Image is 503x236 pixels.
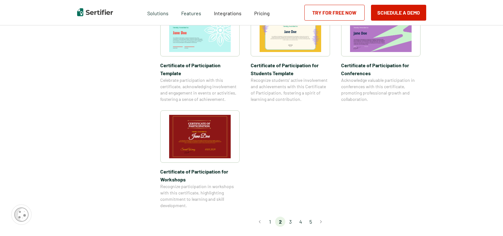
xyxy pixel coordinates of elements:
[181,9,201,16] span: Features
[77,8,113,16] img: Sertifier | Digital Credentialing Platform
[160,77,240,102] span: Celebrate participation with this certificate, acknowledging involvement and engagement in events...
[214,9,242,16] a: Integrations
[341,61,420,77] span: Certificate of Participation for Conference​s
[316,217,326,227] button: Go to next page
[306,217,316,227] li: page 5
[371,5,426,21] button: Schedule a Demo
[265,217,275,227] li: page 1
[251,4,330,102] a: Certificate of Participation for Students​ TemplateCertificate of Participation for Students​ Tem...
[304,5,365,21] a: Try for Free Now
[275,217,285,227] li: page 2
[341,77,420,102] span: Acknowledge valuable participation in conferences with this certificate, promoting professional g...
[285,217,295,227] li: page 3
[160,4,240,102] a: Certificate of Participation TemplateCertificate of Participation TemplateCelebrate participation...
[295,217,306,227] li: page 4
[471,206,503,236] iframe: Chat Widget
[251,77,330,102] span: Recognize students’ active involvement and achievements with this Certificate of Participation, f...
[160,110,240,209] a: Certificate of Participation​ for WorkshopsCertificate of Participation​ for WorkshopsRecognize p...
[14,207,29,222] img: Cookie Popup Icon
[147,9,169,16] span: Solutions
[160,183,240,209] span: Recognize participation in workshops with this certificate, highlighting commitment to learning a...
[169,115,231,158] img: Certificate of Participation​ for Workshops
[260,9,321,52] img: Certificate of Participation for Students​ Template
[341,4,420,102] a: Certificate of Participation for Conference​sCertificate of Participation for Conference​sAcknowl...
[254,9,270,16] a: Pricing
[350,9,412,52] img: Certificate of Participation for Conference​s
[255,217,265,227] button: Go to previous page
[160,167,240,183] span: Certificate of Participation​ for Workshops
[254,10,270,16] span: Pricing
[169,9,231,52] img: Certificate of Participation Template
[251,61,330,77] span: Certificate of Participation for Students​ Template
[214,10,242,16] span: Integrations
[160,61,240,77] span: Certificate of Participation Template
